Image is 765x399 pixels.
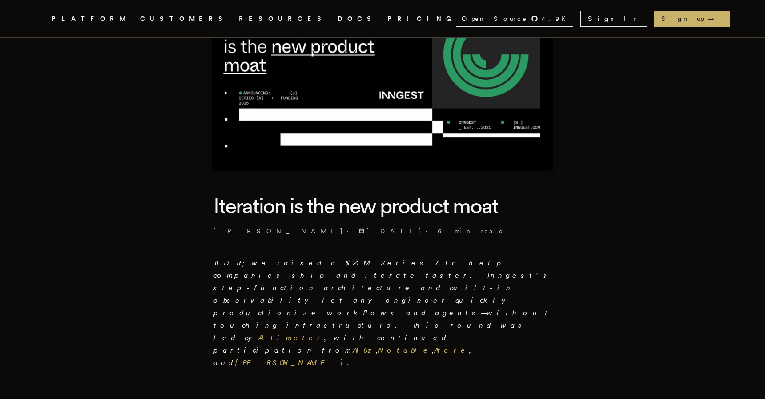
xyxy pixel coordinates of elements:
[213,259,552,367] em: TLDR; we raised a $21M Series A to help companies ship and iterate faster. Inngest's step-functio...
[235,358,347,367] a: [PERSON_NAME]
[708,14,723,23] span: →
[654,11,730,27] a: Sign up
[338,13,377,24] a: DOCS
[434,346,469,354] a: Afore
[353,346,376,354] a: A16z
[213,227,552,236] p: · ·
[438,227,504,236] span: 6 min read
[378,346,432,354] a: Notable
[239,13,327,24] button: RESOURCES
[52,13,129,24] button: PLATFORM
[387,13,456,24] a: PRICING
[258,334,324,342] a: Altimeter
[462,14,527,23] span: Open Source
[213,192,552,220] h1: Iteration is the new product moat
[542,14,571,23] span: 4.9 K
[580,11,647,27] a: Sign In
[140,13,228,24] a: CUSTOMERS
[359,227,422,236] span: [DATE]
[213,227,343,236] a: [PERSON_NAME]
